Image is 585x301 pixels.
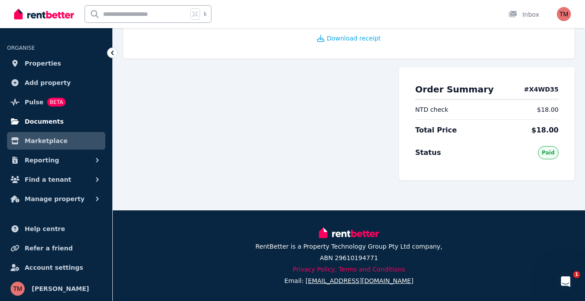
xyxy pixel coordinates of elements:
[319,226,379,239] img: RentBetter
[25,136,67,146] span: Marketplace
[25,174,71,185] span: Find a tenant
[25,155,59,165] span: Reporting
[7,93,105,111] a: PulseBETA
[14,7,74,21] img: RentBetter
[25,97,44,107] span: Pulse
[25,58,61,69] span: Properties
[573,271,580,278] span: 1
[415,83,493,95] h2: Order Summary
[7,190,105,208] button: Manage property
[415,147,441,158] span: Status
[306,277,414,284] span: [EMAIL_ADDRESS][DOMAIN_NAME]
[7,239,105,257] a: Refer a friend
[204,11,207,18] span: k
[25,262,83,273] span: Account settings
[47,98,66,106] span: BETA
[7,55,105,72] a: Properties
[7,259,105,276] a: Account settings
[508,10,539,19] div: Inbox
[524,85,559,94] h4: # X4WD35
[25,116,64,127] span: Documents
[293,266,405,273] a: Privacy Policy, Terms and Conditions
[25,77,71,88] span: Add property
[7,113,105,130] a: Documents
[285,276,414,285] p: Email:
[557,7,571,21] img: Tony Mansfield
[7,74,105,92] a: Add property
[7,220,105,238] a: Help centre
[7,171,105,188] button: Find a tenant
[255,242,443,251] p: RentBetter is a Property Technology Group Pty Ltd company,
[32,283,89,294] span: [PERSON_NAME]
[531,125,559,136] span: $18.00
[415,125,457,136] span: Total Price
[7,45,35,51] span: ORGANISE
[25,243,73,253] span: Refer a friend
[415,105,448,114] span: NTD check
[11,282,25,296] img: Tony Mansfield
[320,253,378,262] p: ABN 29610194771
[327,34,381,43] span: Download receipt
[555,271,576,292] iframe: Intercom live chat
[7,151,105,169] button: Reporting
[25,194,85,204] span: Manage property
[537,105,559,114] span: $18.00
[7,132,105,150] a: Marketplace
[542,149,555,156] span: Paid
[25,224,65,234] span: Help centre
